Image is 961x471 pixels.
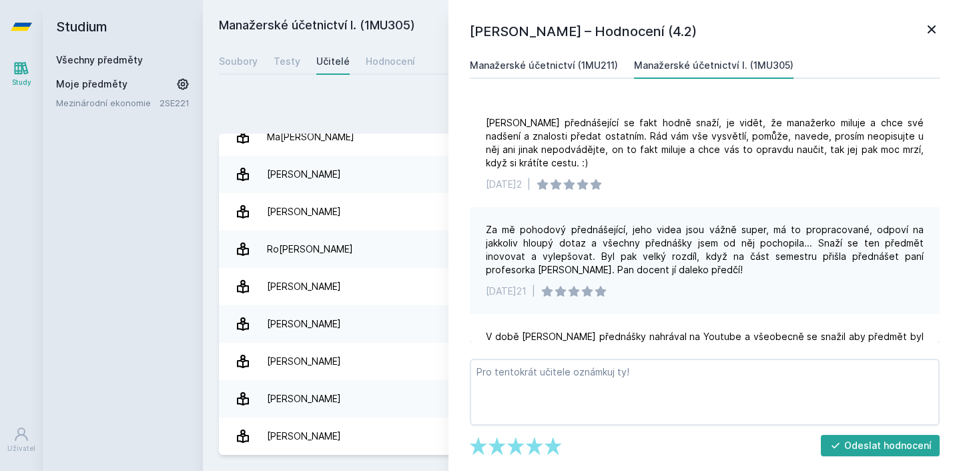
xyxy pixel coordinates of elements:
[316,48,350,75] a: Učitelé
[56,54,143,65] a: Všechny předměty
[267,348,341,375] div: [PERSON_NAME]
[3,420,40,460] a: Uživatel
[486,330,924,357] div: V době [PERSON_NAME] přednášky nahrával na Youtube a všeobecně se snažil aby předmět byl co nejje...
[366,55,415,68] div: Hodnocení
[274,48,300,75] a: Testy
[3,53,40,94] a: Study
[219,305,945,343] a: [PERSON_NAME] 1 hodnocení 5.0
[274,55,300,68] div: Testy
[56,77,127,91] span: Moje předměty
[366,48,415,75] a: Hodnocení
[219,268,945,305] a: [PERSON_NAME] 6 hodnocení 4.8
[267,198,341,225] div: [PERSON_NAME]
[821,435,940,456] button: Odeslat hodnocení
[7,444,35,454] div: Uživatel
[219,418,945,455] a: [PERSON_NAME] 17 hodnocení 4.2
[219,380,945,418] a: [PERSON_NAME] 1 hodnocení 5.0
[219,16,795,37] h2: Manažerské účetnictví I. (1MU305)
[219,193,945,230] a: [PERSON_NAME] 3 hodnocení 3.3
[159,98,190,108] a: 2SE221
[219,156,945,193] a: [PERSON_NAME] 6 hodnocení 4.0
[267,161,341,188] div: [PERSON_NAME]
[219,48,258,75] a: Soubory
[527,178,531,191] div: |
[267,423,341,450] div: [PERSON_NAME]
[219,118,945,156] a: Ma[PERSON_NAME] 1 hodnocení 5.0
[56,96,159,110] a: Mezinárodní ekonomie
[219,343,945,380] a: [PERSON_NAME] 1 hodnocení 1.0
[267,273,341,300] div: [PERSON_NAME]
[12,77,31,88] div: Study
[219,55,258,68] div: Soubory
[532,285,535,298] div: |
[267,124,354,150] div: Ma[PERSON_NAME]
[486,178,522,191] div: [DATE]2
[486,285,527,298] div: [DATE]21
[267,236,353,263] div: Ro[PERSON_NAME]
[267,385,341,412] div: [PERSON_NAME]
[219,230,945,268] a: Ro[PERSON_NAME] 2 hodnocení 5.0
[316,55,350,68] div: Učitelé
[486,116,924,170] div: [PERSON_NAME] přednášející se fakt hodně snaží, je vidět, že manažerko miluje a chce své nadšení ...
[486,223,924,277] div: Za mě pohodový přednášející, jeho videa jsou vážně super, má to propracované, odpoví na jakkoliv ...
[267,311,341,337] div: [PERSON_NAME]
